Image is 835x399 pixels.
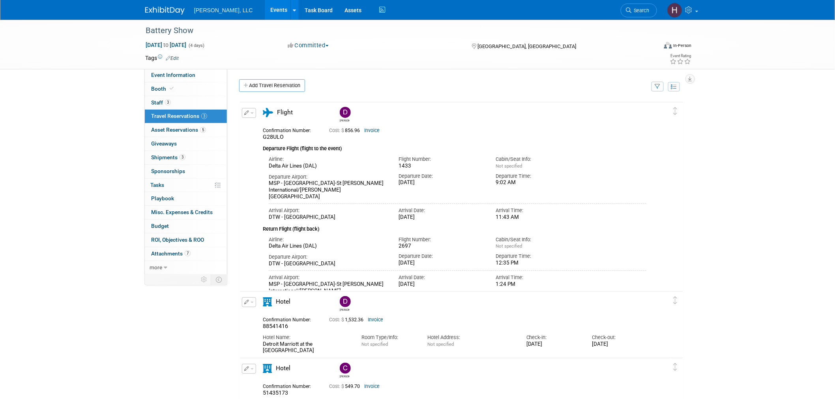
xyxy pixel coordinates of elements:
[263,141,646,153] div: Departure Flight (flight to the event)
[621,4,657,17] a: Search
[399,163,484,170] div: 1433
[263,134,284,140] span: G28ULO
[496,156,582,163] div: Cabin/Seat Info:
[269,236,387,243] div: Airline:
[329,128,345,133] span: Cost: $
[674,107,678,115] i: Click and drag to move item
[496,214,582,221] div: 11:43 AM
[145,123,227,137] a: Asset Reservations5
[338,107,352,122] div: Drew Vollbrecht
[151,223,169,229] span: Budget
[151,250,191,257] span: Attachments
[340,374,350,378] div: Cody Robinet
[145,179,227,192] a: Tasks
[655,84,661,89] i: Filter by Traveler
[399,281,484,288] div: [DATE]
[496,173,582,180] div: Departure Time:
[399,236,484,243] div: Flight Number:
[496,281,582,288] div: 1:24 PM
[145,137,227,151] a: Giveaways
[399,179,484,186] div: [DATE]
[269,254,387,261] div: Departure Airport:
[188,43,204,48] span: (4 days)
[145,233,227,247] a: ROI, Objectives & ROO
[263,297,272,306] i: Hotel
[277,109,293,116] span: Flight
[610,41,692,53] div: Event Format
[329,384,363,389] span: 549.70
[631,7,650,13] span: Search
[145,151,227,164] a: Shipments3
[145,165,227,178] a: Sponsorships
[145,96,227,110] a: Staff3
[285,41,332,50] button: Committed
[263,323,288,329] span: 88541416
[162,42,170,48] span: to
[145,82,227,96] a: Booth
[263,334,350,341] div: Hotel Name:
[427,341,454,347] span: Not specified
[477,43,576,49] span: [GEOGRAPHIC_DATA], [GEOGRAPHIC_DATA]
[145,206,227,219] a: Misc. Expenses & Credits
[361,341,388,347] span: Not specified
[664,42,672,48] img: Format-Inperson.png
[166,56,179,61] a: Edit
[399,214,484,221] div: [DATE]
[269,281,387,301] div: MSP - [GEOGRAPHIC_DATA]-St [PERSON_NAME] International/[PERSON_NAME][GEOGRAPHIC_DATA]
[340,107,351,118] img: Drew Vollbrecht
[340,118,350,122] div: Drew Vollbrecht
[151,72,195,78] span: Event Information
[329,384,345,389] span: Cost: $
[269,261,387,267] div: DTW - [GEOGRAPHIC_DATA]
[150,182,164,188] span: Tasks
[340,296,351,307] img: Drew Vollbrecht
[263,108,273,117] i: Flight
[340,363,351,374] img: Cody Robinet
[269,180,387,200] div: MSP - [GEOGRAPHIC_DATA]-St [PERSON_NAME] International/[PERSON_NAME][GEOGRAPHIC_DATA]
[496,243,522,249] span: Not specified
[338,296,352,311] div: Drew Vollbrecht
[263,315,317,323] div: Confirmation Number:
[150,264,162,270] span: more
[674,296,678,304] i: Click and drag to move item
[329,128,363,133] span: 856.96
[151,195,174,201] span: Playbook
[673,43,692,48] div: In-Person
[340,307,350,311] div: Drew Vollbrecht
[496,253,582,260] div: Departure Time:
[263,341,350,354] div: Detroit Marriott at the [GEOGRAPHIC_DATA]
[667,3,682,18] img: Hannah Mulholland
[185,250,191,256] span: 7
[338,363,352,378] div: Cody Robinet
[364,128,380,133] a: Invoice
[151,154,185,160] span: Shipments
[194,7,253,13] span: [PERSON_NAME], LLC
[180,154,185,160] span: 3
[276,365,290,372] span: Hotel
[526,341,580,348] div: [DATE]
[269,173,387,181] div: Departure Airport:
[399,243,484,250] div: 2697
[427,334,514,341] div: Hotel Address:
[151,127,206,133] span: Asset Reservations
[526,334,580,341] div: Check-in:
[145,247,227,261] a: Attachments7
[674,363,678,371] i: Click and drag to move item
[269,163,387,170] div: Delta Air Lines (DAL)
[145,192,227,205] a: Playbook
[263,221,646,233] div: Return Flight (flight back)
[269,274,387,281] div: Arrival Airport:
[145,69,227,82] a: Event Information
[329,317,367,323] span: 1,532.36
[361,334,416,341] div: Room Type/Info:
[145,7,185,15] img: ExhibitDay
[145,220,227,233] a: Budget
[151,99,171,106] span: Staff
[399,260,484,267] div: [DATE]
[170,86,174,91] i: Booth reservation complete
[496,207,582,214] div: Arrival Time:
[211,274,227,285] td: Toggle Event Tabs
[269,207,387,214] div: Arrival Airport:
[263,125,317,134] div: Confirmation Number:
[145,110,227,123] a: Travel Reservations3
